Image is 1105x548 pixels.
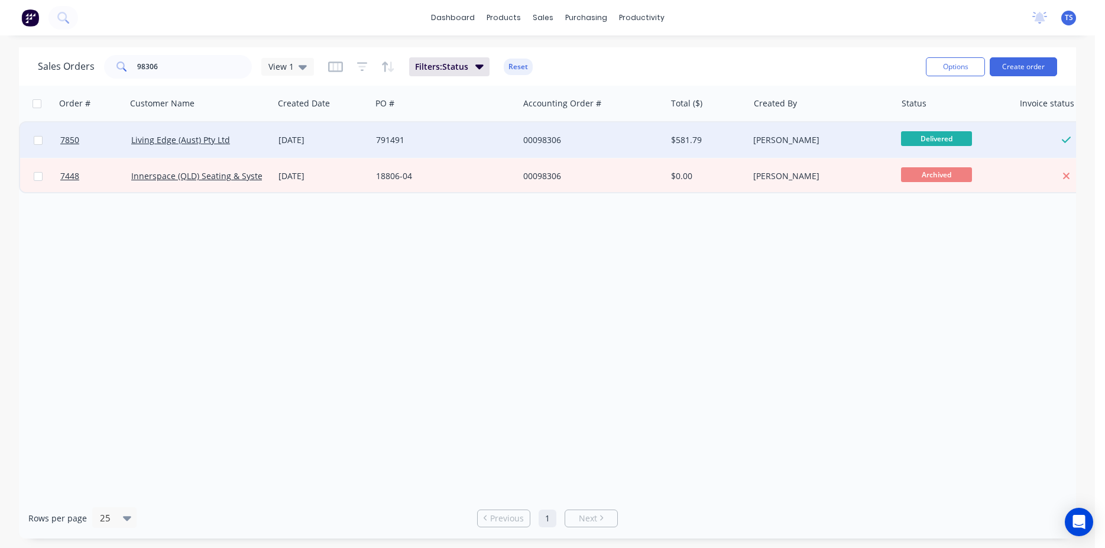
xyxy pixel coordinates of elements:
[278,98,330,109] div: Created Date
[38,61,95,72] h1: Sales Orders
[472,510,623,527] ul: Pagination
[671,98,702,109] div: Total ($)
[60,170,79,182] span: 7448
[901,131,972,146] span: Delivered
[671,170,740,182] div: $0.00
[409,57,490,76] button: Filters:Status
[1065,12,1073,23] span: TS
[753,170,884,182] div: [PERSON_NAME]
[425,9,481,27] a: dashboard
[523,170,654,182] div: 00098306
[559,9,613,27] div: purchasing
[565,513,617,524] a: Next page
[278,134,367,146] div: [DATE]
[131,134,230,145] a: Living Edge (Aust) Pty Ltd
[375,98,394,109] div: PO #
[523,134,654,146] div: 00098306
[60,122,131,158] a: 7850
[21,9,39,27] img: Factory
[481,9,527,27] div: products
[28,513,87,524] span: Rows per page
[376,134,507,146] div: 791491
[579,513,597,524] span: Next
[523,98,601,109] div: Accounting Order #
[268,60,294,73] span: View 1
[490,513,524,524] span: Previous
[131,170,303,181] a: Innerspace (QLD) Seating & Systems Pty Ltd
[60,158,131,194] a: 7448
[902,98,926,109] div: Status
[278,170,367,182] div: [DATE]
[478,513,530,524] a: Previous page
[1020,98,1074,109] div: Invoice status
[1065,508,1093,536] div: Open Intercom Messenger
[130,98,195,109] div: Customer Name
[539,510,556,527] a: Page 1 is your current page
[137,55,252,79] input: Search...
[376,170,507,182] div: 18806-04
[60,134,79,146] span: 7850
[753,134,884,146] div: [PERSON_NAME]
[901,167,972,182] span: Archived
[504,59,533,75] button: Reset
[613,9,670,27] div: productivity
[415,61,468,73] span: Filters: Status
[754,98,797,109] div: Created By
[671,134,740,146] div: $581.79
[59,98,90,109] div: Order #
[926,57,985,76] button: Options
[990,57,1057,76] button: Create order
[527,9,559,27] div: sales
